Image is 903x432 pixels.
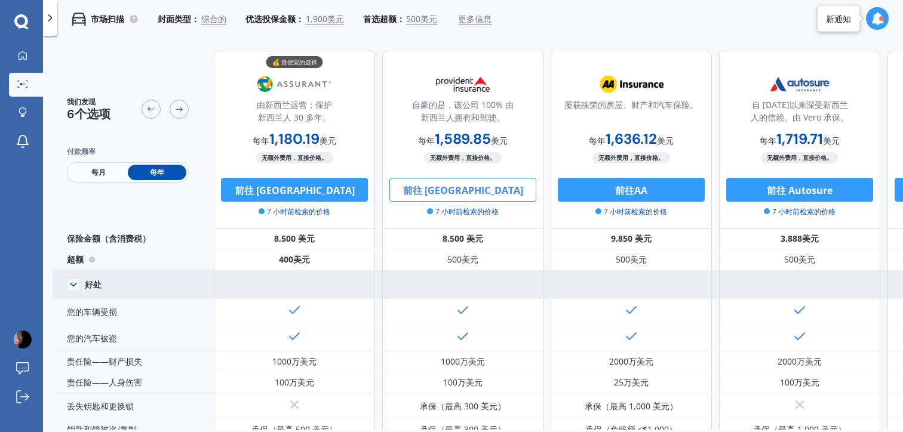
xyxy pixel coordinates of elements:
[767,153,833,162] font: 无额外费用，直接价格。
[221,178,368,202] button: 前往 [GEOGRAPHIC_DATA]
[778,356,822,367] font: 2000万美元
[363,13,405,24] font: 首选超额：
[781,233,819,244] font: 3,888美元
[403,184,523,197] font: 前往 [GEOGRAPHIC_DATA]
[67,377,142,388] font: 责任险——人身伤害
[150,167,164,177] font: 每年
[306,13,344,24] font: 1,900美元
[245,13,304,24] font: 优选投保金额：
[609,356,653,367] font: 2000万美元
[272,356,317,367] font: 1000万美元
[780,377,819,388] font: 100万美元
[435,129,491,148] font: 1,589.85
[447,254,478,265] font: 500美元
[443,233,483,244] font: 8,500 美元
[443,377,483,388] font: 100万美元
[91,13,124,24] font: 市场扫描
[558,178,705,202] button: 前往AA
[274,233,315,244] font: 8,500 美元
[614,377,649,388] font: 25万美元
[91,167,106,177] font: 每月
[158,13,199,24] font: 封面类型：
[85,279,102,290] font: 好处
[253,135,269,146] font: 每年
[262,153,327,162] font: 无额外费用，直接价格。
[772,206,800,217] font: 7 小时前
[657,135,674,146] font: 美元
[564,99,698,110] font: 屡获殊荣的房屋、财产和汽车保险。
[267,206,294,217] font: 7 小时前
[604,206,631,217] font: 7 小时前
[826,13,851,24] font: 新通知
[67,146,96,156] font: 付款频率
[67,356,142,367] font: 责任险——财产损失
[589,135,606,146] font: 每年
[435,206,463,217] font: 7 小时前
[592,69,671,99] img: AA.webp
[463,206,499,217] font: 检索的价格
[598,153,664,162] font: 无额外费用，直接价格。
[423,69,502,99] img: Provident.png
[491,135,508,146] font: 美元
[751,99,849,123] font: 自 [DATE]以来深受新西兰人的信赖。由 Vero 承保。
[320,135,336,146] font: 美元
[800,206,836,217] font: 检索的价格
[406,13,437,24] font: 500美元
[67,332,117,344] font: 您的汽车被盗
[420,400,506,412] font: 承保（最高 300 美元）
[760,135,776,146] font: 每年
[67,106,87,122] font: 6个
[606,129,657,148] font: 1,636.12
[201,13,226,24] font: 综合的
[726,178,873,202] button: 前往 Autosure
[418,135,435,146] font: 每年
[235,184,355,197] font: 前往 [GEOGRAPHIC_DATA]
[767,184,833,197] font: 前往 Autosure
[615,184,647,197] font: 前往AA
[67,306,117,317] font: 您的车辆受损
[585,400,678,412] font: 承保（最高 1,000 美元）
[776,129,823,148] font: 1,719.71
[275,377,314,388] font: 100万美元
[616,254,647,265] font: 500美元
[72,12,86,26] img: car.f15378c7a67c060ca3f3.svg
[67,254,84,265] font: 超额
[441,356,485,367] font: 1000万美元
[823,135,840,146] font: 美元
[294,206,330,217] font: 检索的价格
[14,331,32,348] img: ACg8ocLo-XEM5RHKhKxBnY_ITKL7_eI6o6eOBThw1Mynx_jeHjw7--tj=s96-c
[255,69,334,99] img: Assurant.png
[631,206,667,217] font: 检索的价格
[412,99,514,123] font: 自豪的是，该公司 100% 由新西兰人拥有和驾驶。
[279,254,310,265] font: 400美元
[760,69,839,99] img: Autosure.webp
[784,254,815,265] font: 500美元
[257,99,332,123] font: 由新西兰运营；保护新西兰人 30 多年。
[87,106,110,122] font: 选项
[430,153,496,162] font: 无额外费用，直接价格。
[389,178,536,202] button: 前往 [GEOGRAPHIC_DATA]
[67,233,150,244] font: 保险金额（含消费税）
[67,400,134,412] font: 丢失钥匙和更换锁
[272,58,317,66] font: 💰 最便宜的选择
[67,97,96,107] font: 我们发现
[269,129,320,148] font: 1,180.19
[458,13,492,24] font: 更多信息
[611,233,652,244] font: 9,850 美元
